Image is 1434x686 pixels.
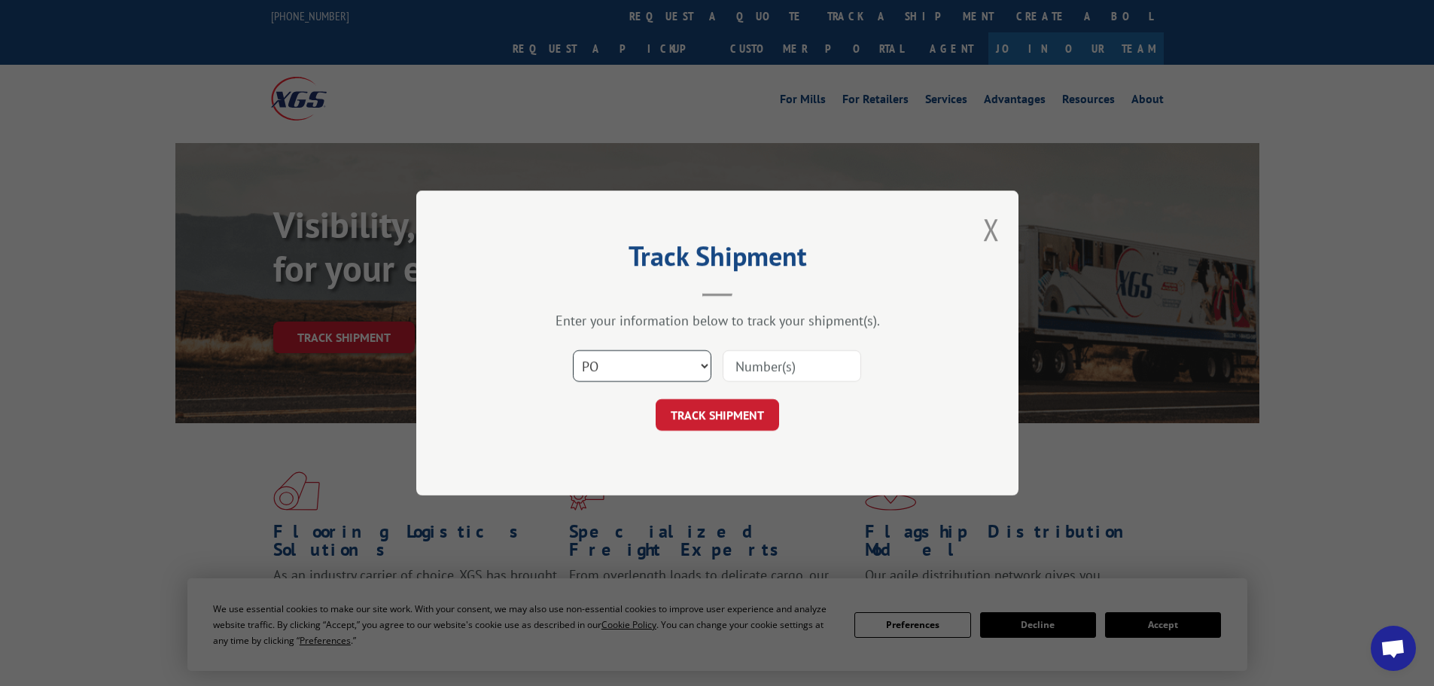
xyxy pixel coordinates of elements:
button: Close modal [983,209,1000,249]
button: TRACK SHIPMENT [656,399,779,431]
div: Enter your information below to track your shipment(s). [492,312,943,329]
div: Open chat [1371,626,1416,671]
input: Number(s) [723,350,861,382]
h2: Track Shipment [492,245,943,274]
